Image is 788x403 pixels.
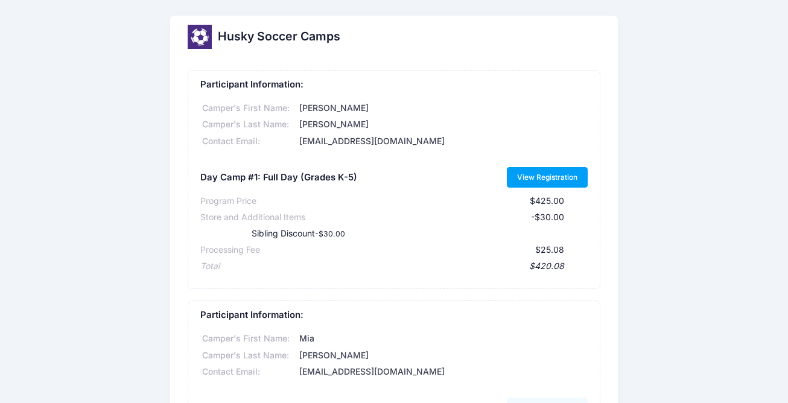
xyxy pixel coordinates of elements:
[260,244,565,256] div: $25.08
[200,211,305,224] div: Store and Additional Items
[297,118,588,131] div: [PERSON_NAME]
[530,195,564,206] span: $425.00
[200,244,260,256] div: Processing Fee
[297,349,588,362] div: [PERSON_NAME]
[200,260,220,273] div: Total
[200,118,297,131] div: Camper's Last Name:
[297,135,588,148] div: [EMAIL_ADDRESS][DOMAIN_NAME]
[297,332,588,345] div: Mia
[297,366,588,378] div: [EMAIL_ADDRESS][DOMAIN_NAME]
[507,167,588,188] a: View Registration
[297,102,588,115] div: [PERSON_NAME]
[200,80,588,90] h5: Participant Information:
[227,227,460,240] div: Sibling Discount
[218,30,340,43] h2: Husky Soccer Camps
[315,229,345,238] small: -$30.00
[200,173,357,183] h5: Day Camp #1: Full Day (Grades K-5)
[200,135,297,148] div: Contact Email:
[200,366,297,378] div: Contact Email:
[305,211,565,224] div: -$30.00
[220,260,565,273] div: $420.08
[200,349,297,362] div: Camper's Last Name:
[200,102,297,115] div: Camper's First Name:
[200,332,297,345] div: Camper's First Name:
[200,195,256,208] div: Program Price
[200,310,588,321] h5: Participant Information:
